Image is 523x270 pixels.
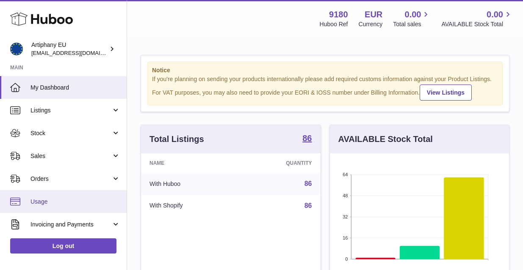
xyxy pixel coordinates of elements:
a: 0.00 AVAILABLE Stock Total [441,9,513,28]
td: With Shopify [141,195,238,217]
th: Quantity [238,153,320,173]
a: Log out [10,238,116,254]
div: Huboo Ref [320,20,348,28]
span: [EMAIL_ADDRESS][DOMAIN_NAME] [31,49,125,56]
text: 48 [343,193,348,198]
span: Listings [30,106,111,115]
h3: Total Listings [149,134,204,145]
span: Stock [30,129,111,137]
a: View Listings [420,85,472,101]
strong: 86 [302,134,312,142]
span: My Dashboard [30,84,120,92]
span: Total sales [393,20,431,28]
span: AVAILABLE Stock Total [441,20,513,28]
img: artiphany@artiphany.eu [10,43,23,55]
a: 86 [304,180,312,187]
a: 86 [302,134,312,144]
strong: 9180 [329,9,348,20]
span: 0.00 [487,9,503,20]
text: 0 [345,256,348,262]
span: Orders [30,175,111,183]
text: 32 [343,214,348,219]
span: Sales [30,152,111,160]
div: If you're planning on sending your products internationally please add required customs informati... [152,75,498,101]
text: 64 [343,172,348,177]
text: 16 [343,235,348,240]
div: Artiphany EU [31,41,108,57]
h3: AVAILABLE Stock Total [338,134,433,145]
a: 0.00 Total sales [393,9,431,28]
div: Currency [359,20,383,28]
td: With Huboo [141,173,238,195]
strong: Notice [152,66,498,74]
span: Usage [30,198,120,206]
th: Name [141,153,238,173]
span: 0.00 [405,9,421,20]
span: Invoicing and Payments [30,221,111,229]
a: 86 [304,202,312,209]
strong: EUR [365,9,382,20]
